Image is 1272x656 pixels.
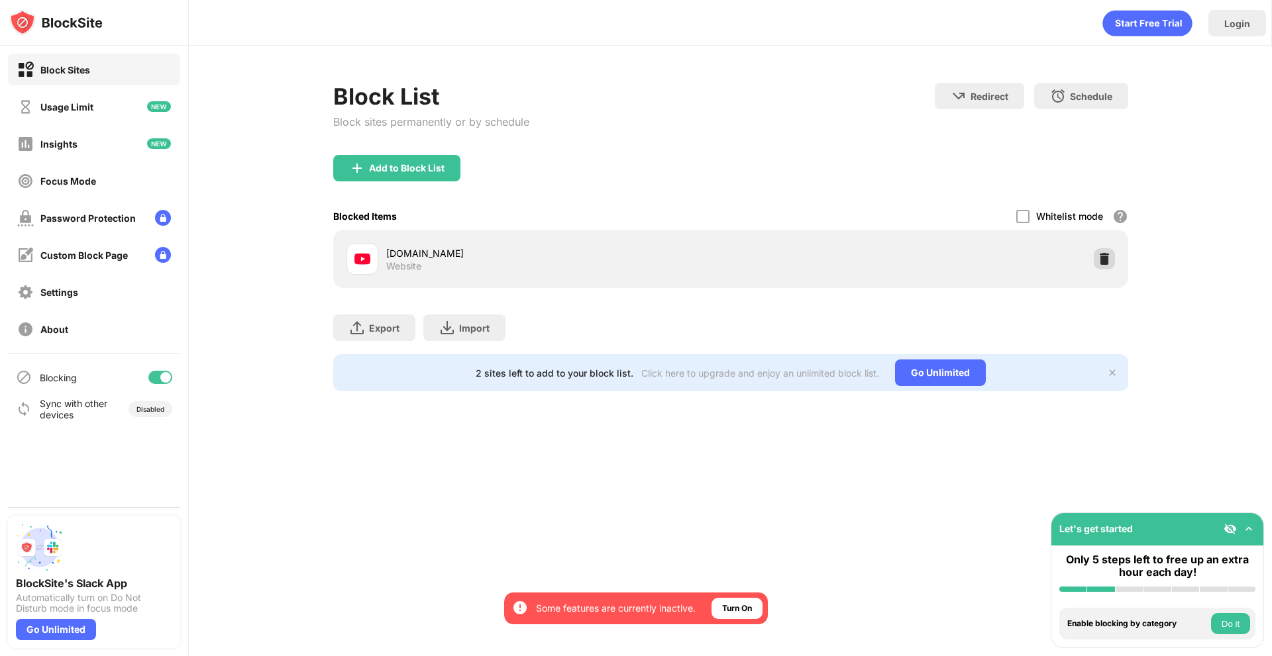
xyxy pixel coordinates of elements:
[971,91,1008,102] div: Redirect
[512,600,528,616] img: error-circle-white.svg
[40,324,68,335] div: About
[333,115,529,128] div: Block sites permanently or by schedule
[1224,18,1250,29] div: Login
[40,287,78,298] div: Settings
[16,401,32,417] img: sync-icon.svg
[1102,10,1192,36] div: animation
[369,163,445,173] div: Add to Block List
[40,138,78,150] div: Insights
[1059,523,1133,534] div: Let's get started
[40,175,96,187] div: Focus Mode
[333,211,397,222] div: Blocked Items
[16,369,32,385] img: blocking-icon.svg
[40,101,93,113] div: Usage Limit
[369,322,399,334] div: Export
[1036,211,1103,222] div: Whitelist mode
[459,322,490,334] div: Import
[476,367,633,379] div: 2 sites left to add to your block list.
[895,359,986,386] div: Go Unlimited
[354,251,370,267] img: favicons
[1107,367,1118,378] img: x-button.svg
[16,619,96,640] div: Go Unlimited
[1242,522,1255,536] img: omni-setup-toggle.svg
[16,592,172,614] div: Automatically turn on Do Not Disturb mode in focus mode
[536,602,696,615] div: Some features are currently inactive.
[40,64,90,75] div: Block Sites
[40,212,136,224] div: Password Protection
[16,524,64,571] img: push-slack.svg
[9,9,103,36] img: logo-blocksite.svg
[1067,619,1208,628] div: Enable blocking by category
[155,210,171,226] img: lock-menu.svg
[155,247,171,263] img: lock-menu.svg
[40,250,128,261] div: Custom Block Page
[333,83,529,110] div: Block List
[386,246,731,260] div: [DOMAIN_NAME]
[17,62,34,78] img: block-on.svg
[16,577,172,590] div: BlockSite's Slack App
[1211,613,1250,634] button: Do it
[147,138,171,149] img: new-icon.svg
[40,398,108,420] div: Sync with other devices
[1224,522,1237,536] img: eye-not-visible.svg
[136,405,164,413] div: Disabled
[386,260,421,272] div: Website
[147,101,171,112] img: new-icon.svg
[17,99,34,115] img: time-usage-off.svg
[17,136,34,152] img: insights-off.svg
[17,247,34,263] img: customize-block-page-off.svg
[40,372,77,383] div: Blocking
[17,284,34,301] img: settings-off.svg
[17,210,34,226] img: password-protection-off.svg
[1070,91,1112,102] div: Schedule
[17,173,34,189] img: focus-off.svg
[722,602,752,615] div: Turn On
[17,321,34,338] img: about-off.svg
[641,367,879,379] div: Click here to upgrade and enjoy an unlimited block list.
[1059,553,1255,579] div: Only 5 steps left to free up an extra hour each day!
